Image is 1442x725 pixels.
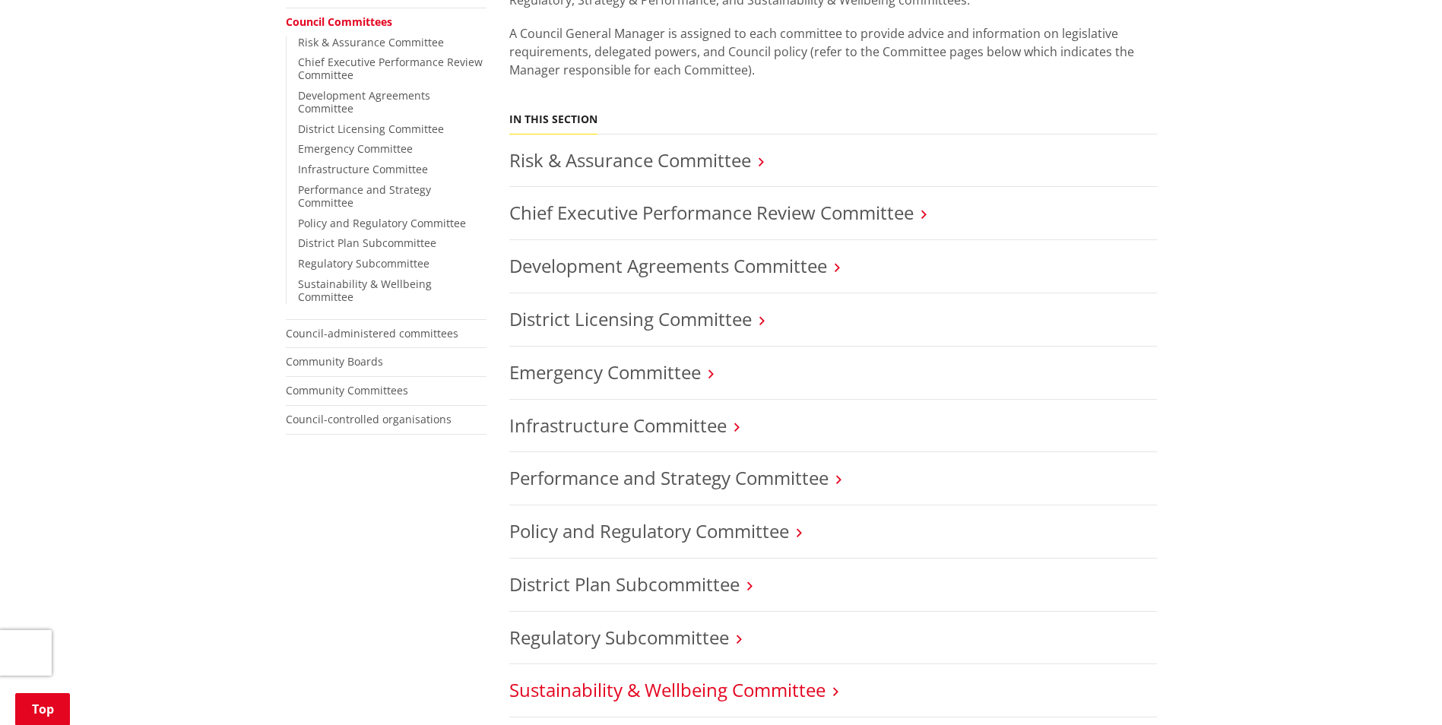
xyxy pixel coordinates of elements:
[286,14,392,29] a: Council Committees
[509,413,727,438] a: Infrastructure Committee
[298,122,444,136] a: District Licensing Committee
[298,162,428,176] a: Infrastructure Committee
[509,306,752,331] a: District Licensing Committee
[509,518,789,543] a: Policy and Regulatory Committee
[509,253,827,278] a: Development Agreements Committee
[15,693,70,725] a: Top
[509,113,597,126] h5: In this section
[298,88,430,116] a: Development Agreements Committee
[1372,661,1427,716] iframe: Messenger Launcher
[286,354,383,369] a: Community Boards
[509,147,751,173] a: Risk & Assurance Committee
[298,141,413,156] a: Emergency Committee
[298,182,431,210] a: Performance and Strategy Committee
[298,277,432,304] a: Sustainability & Wellbeing Committee
[298,236,436,250] a: District Plan Subcommittee
[298,55,483,82] a: Chief Executive Performance Review Committee
[509,571,740,597] a: District Plan Subcommittee
[298,35,444,49] a: Risk & Assurance Committee
[298,216,466,230] a: Policy and Regulatory Committee
[509,200,914,225] a: Chief Executive Performance Review Committee
[509,625,729,650] a: Regulatory Subcommittee
[286,412,452,426] a: Council-controlled organisations
[509,24,1157,97] p: A Council General Manager is assigned to each committee to provide advice and information on legi...
[286,326,458,340] a: Council-administered committees
[509,359,701,385] a: Emergency Committee
[286,383,408,397] a: Community Committees
[298,256,429,271] a: Regulatory Subcommittee
[509,677,826,702] a: Sustainability & Wellbeing Committee
[509,465,829,490] a: Performance and Strategy Committee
